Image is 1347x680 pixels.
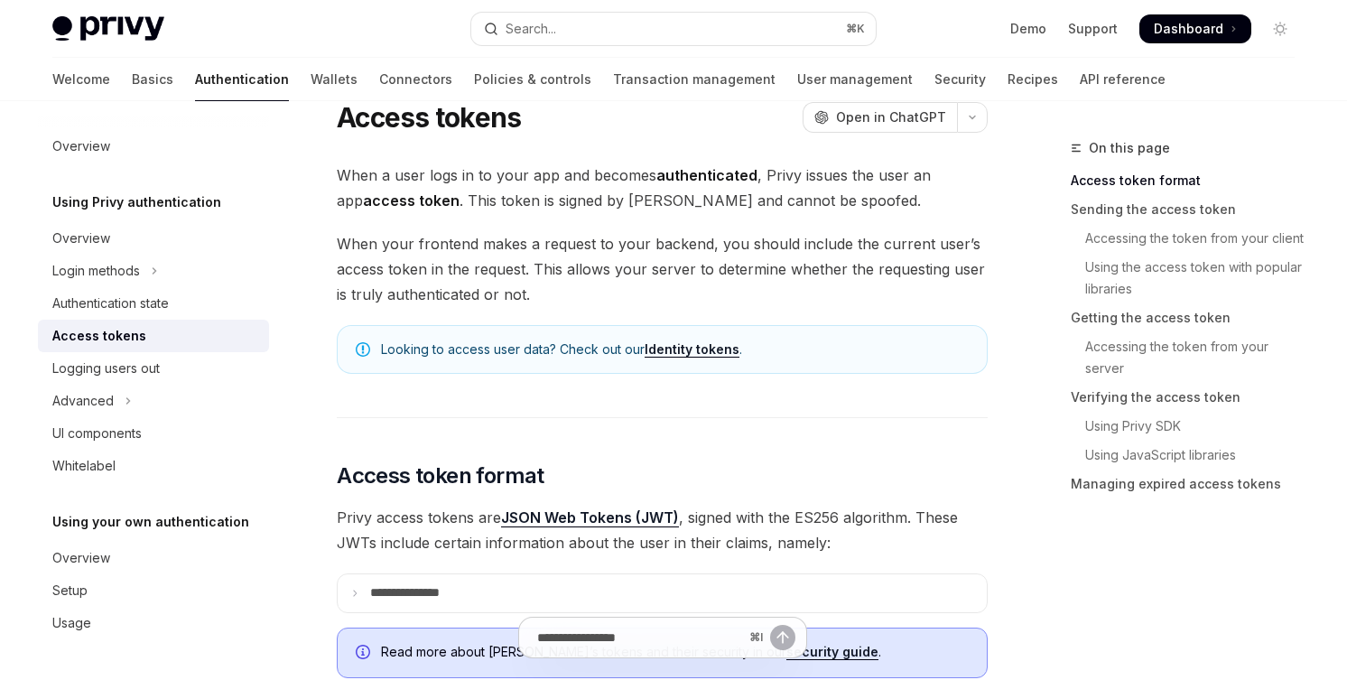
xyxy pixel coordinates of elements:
div: Usage [52,612,91,634]
button: Open search [471,13,876,45]
a: Whitelabel [38,450,269,482]
span: Open in ChatGPT [836,108,946,126]
a: Support [1068,20,1118,38]
a: Accessing the token from your server [1071,332,1309,383]
a: Recipes [1008,58,1058,101]
div: Authentication state [52,293,169,314]
a: Logging users out [38,352,269,385]
button: Toggle Login methods section [38,255,269,287]
a: Security [934,58,986,101]
a: JSON Web Tokens (JWT) [501,508,679,527]
a: Demo [1010,20,1046,38]
span: When a user logs in to your app and becomes , Privy issues the user an app . This token is signed... [337,163,988,213]
a: Basics [132,58,173,101]
a: Usage [38,607,269,639]
a: Overview [38,222,269,255]
div: Logging users out [52,358,160,379]
span: Looking to access user data? Check out our . [381,340,969,359]
a: Overview [38,542,269,574]
span: When your frontend makes a request to your backend, you should include the current user’s access ... [337,231,988,307]
a: Welcome [52,58,110,101]
span: Access token format [337,461,544,490]
div: Access tokens [52,325,146,347]
span: On this page [1089,137,1170,159]
a: API reference [1080,58,1166,101]
h1: Access tokens [337,101,521,134]
div: UI components [52,423,142,444]
a: User management [797,58,913,101]
a: Authentication state [38,287,269,320]
div: Overview [52,228,110,249]
svg: Note [356,342,370,357]
div: Overview [52,135,110,157]
button: Send message [770,625,795,650]
a: Identity tokens [645,341,739,358]
div: Login methods [52,260,140,282]
a: Authentication [195,58,289,101]
h5: Using your own authentication [52,511,249,533]
a: UI components [38,417,269,450]
button: Toggle Advanced section [38,385,269,417]
span: Privy access tokens are , signed with the ES256 algorithm. These JWTs include certain information... [337,505,988,555]
a: Connectors [379,58,452,101]
a: Sending the access token [1071,195,1309,224]
button: Toggle dark mode [1266,14,1295,43]
span: ⌘ K [846,22,865,36]
span: Dashboard [1154,20,1223,38]
strong: authenticated [656,166,757,184]
a: Using JavaScript libraries [1071,441,1309,470]
a: Policies & controls [474,58,591,101]
button: Open in ChatGPT [803,102,957,133]
div: Search... [506,18,556,40]
a: Accessing the token from your client [1071,224,1309,253]
a: Access tokens [38,320,269,352]
a: Wallets [311,58,358,101]
div: Setup [52,580,88,601]
a: Transaction management [613,58,776,101]
input: Ask a question... [537,618,742,657]
div: Overview [52,547,110,569]
a: Dashboard [1139,14,1251,43]
strong: access token [363,191,460,210]
div: Advanced [52,390,114,412]
a: Managing expired access tokens [1071,470,1309,498]
a: Verifying the access token [1071,383,1309,412]
a: Using Privy SDK [1071,412,1309,441]
a: Access token format [1071,166,1309,195]
img: light logo [52,16,164,42]
div: Whitelabel [52,455,116,477]
a: Using the access token with popular libraries [1071,253,1309,303]
a: Getting the access token [1071,303,1309,332]
a: Overview [38,130,269,163]
a: Setup [38,574,269,607]
h5: Using Privy authentication [52,191,221,213]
